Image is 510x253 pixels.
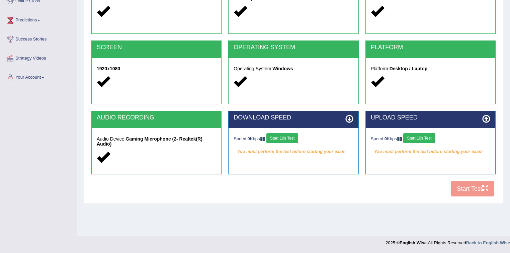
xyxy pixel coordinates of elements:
strong: Windows [272,66,293,71]
h2: UPLOAD SPEED [371,114,490,121]
h2: DOWNLOAD SPEED [234,114,353,121]
h5: Platform: [371,66,490,71]
h5: Audio Device: [97,137,216,147]
a: Your Account [0,68,77,85]
strong: 0 [385,136,387,141]
div: Speed: Kbps [234,133,353,145]
a: Back to English Wise [466,240,510,245]
h2: AUDIO RECORDING [97,114,216,121]
img: ajax-loader-fb-connection.gif [260,137,265,141]
h2: SCREEN [97,44,216,51]
a: Strategy Videos [0,49,77,66]
h2: OPERATING SYSTEM [234,44,353,51]
strong: 1920x1080 [97,66,120,71]
strong: 0 [248,136,250,141]
h5: Operating System: [234,66,353,71]
button: Start 10s Test [403,133,435,143]
strong: English Wise. [400,240,428,245]
a: Success Stories [0,30,77,47]
div: 2025 © All Rights Reserved [386,236,510,246]
h2: PLATFORM [371,44,490,51]
em: You must perform the test before starting your exam [234,147,353,157]
strong: Desktop / Laptop [390,66,428,71]
div: Speed: Kbps [371,133,490,145]
a: Predictions [0,11,77,28]
em: You must perform the test before starting your exam [371,147,490,157]
button: Start 10s Test [266,133,298,143]
strong: Gaming Microphone (2- Realtek(R) Audio) [97,136,202,147]
img: ajax-loader-fb-connection.gif [397,137,402,141]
